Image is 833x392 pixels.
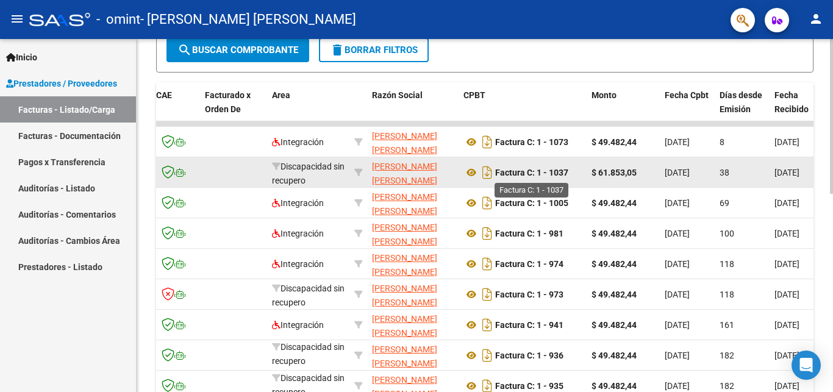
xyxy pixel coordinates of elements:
div: 23356938054 [372,251,454,277]
span: [DATE] [774,290,799,299]
span: 69 [720,198,729,208]
mat-icon: search [177,43,192,57]
div: 23356938054 [372,312,454,338]
i: Descargar documento [479,224,495,243]
span: Facturado x Orden De [205,90,251,114]
datatable-header-cell: Días desde Emisión [715,82,770,136]
i: Descargar documento [479,346,495,365]
span: [PERSON_NAME] [PERSON_NAME] [372,223,437,246]
strong: $ 49.482,44 [592,137,637,147]
span: [PERSON_NAME] [PERSON_NAME] [372,192,437,216]
span: Discapacidad sin recupero [272,162,345,185]
div: Open Intercom Messenger [792,351,821,380]
span: [DATE] [774,381,799,391]
span: [DATE] [665,198,690,208]
span: Integración [272,320,324,330]
span: [DATE] [665,259,690,269]
span: [PERSON_NAME] [PERSON_NAME] [372,131,437,155]
span: CPBT [463,90,485,100]
span: Prestadores / Proveedores [6,77,117,90]
button: Borrar Filtros [319,38,429,62]
datatable-header-cell: Monto [587,82,660,136]
span: Borrar Filtros [330,45,418,55]
span: [PERSON_NAME] [PERSON_NAME] [372,283,437,307]
mat-icon: delete [330,43,345,57]
span: Monto [592,90,617,100]
span: Fecha Recibido [774,90,809,114]
span: Area [272,90,290,100]
span: [DATE] [665,381,690,391]
strong: Factura C: 1 - 981 [495,229,563,238]
span: [PERSON_NAME] [PERSON_NAME] [372,253,437,277]
i: Descargar documento [479,254,495,274]
datatable-header-cell: CAE [151,82,200,136]
strong: $ 49.482,44 [592,259,637,269]
button: Buscar Comprobante [166,38,309,62]
span: 161 [720,320,734,330]
span: [DATE] [774,320,799,330]
i: Descargar documento [479,315,495,335]
span: Buscar Comprobante [177,45,298,55]
strong: $ 49.482,44 [592,351,637,360]
span: - omint [96,6,140,33]
span: 38 [720,168,729,177]
span: 8 [720,137,724,147]
datatable-header-cell: Fecha Cpbt [660,82,715,136]
span: CAE [156,90,172,100]
span: [DATE] [774,259,799,269]
span: Discapacidad sin recupero [272,342,345,366]
div: 23356938054 [372,160,454,185]
span: 118 [720,290,734,299]
span: [DATE] [665,290,690,299]
span: [PERSON_NAME] [PERSON_NAME] [372,162,437,185]
mat-icon: person [809,12,823,26]
span: [DATE] [665,137,690,147]
span: Inicio [6,51,37,64]
div: 23356938054 [372,282,454,307]
span: Integración [272,198,324,208]
strong: $ 49.482,44 [592,198,637,208]
span: [DATE] [665,320,690,330]
datatable-header-cell: Razón Social [367,82,459,136]
strong: Factura C: 1 - 1037 [495,168,568,177]
datatable-header-cell: Area [267,82,349,136]
strong: Factura C: 1 - 973 [495,290,563,299]
span: [DATE] [665,229,690,238]
span: [DATE] [665,168,690,177]
strong: Factura C: 1 - 974 [495,259,563,269]
span: 118 [720,259,734,269]
span: - [PERSON_NAME] [PERSON_NAME] [140,6,356,33]
strong: Factura C: 1 - 941 [495,320,563,330]
div: 23356938054 [372,190,454,216]
strong: $ 49.482,44 [592,381,637,391]
span: [DATE] [774,198,799,208]
strong: $ 49.482,44 [592,229,637,238]
i: Descargar documento [479,132,495,152]
span: [DATE] [774,137,799,147]
span: Integración [272,229,324,238]
span: [PERSON_NAME] [PERSON_NAME] [372,344,437,368]
span: [DATE] [774,168,799,177]
strong: Factura C: 1 - 1073 [495,137,568,147]
span: [DATE] [774,351,799,360]
span: [DATE] [774,229,799,238]
span: Razón Social [372,90,423,100]
i: Descargar documento [479,285,495,304]
span: Fecha Cpbt [665,90,709,100]
span: 182 [720,381,734,391]
strong: Factura C: 1 - 936 [495,351,563,360]
span: [PERSON_NAME] [PERSON_NAME] [372,314,437,338]
div: 23356938054 [372,129,454,155]
i: Descargar documento [479,193,495,213]
span: Días desde Emisión [720,90,762,114]
div: 23356938054 [372,221,454,246]
span: 182 [720,351,734,360]
div: 23356938054 [372,343,454,368]
span: [DATE] [665,351,690,360]
i: Descargar documento [479,163,495,182]
span: Integración [272,259,324,269]
strong: $ 61.853,05 [592,168,637,177]
strong: Factura C: 1 - 1005 [495,198,568,208]
strong: $ 49.482,44 [592,320,637,330]
span: Discapacidad sin recupero [272,283,345,307]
